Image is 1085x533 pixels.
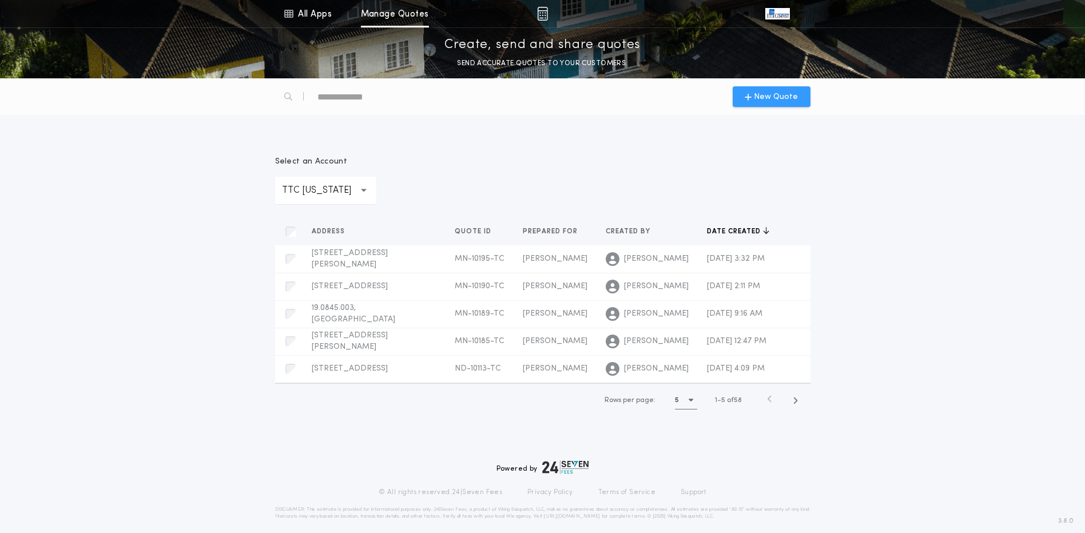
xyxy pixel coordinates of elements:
[312,227,347,236] span: Address
[275,177,376,204] button: TTC [US_STATE]
[523,227,580,236] span: Prepared for
[624,363,689,375] span: [PERSON_NAME]
[542,460,589,474] img: logo
[523,254,587,263] span: [PERSON_NAME]
[754,91,798,103] span: New Quote
[675,391,697,409] button: 5
[624,253,689,265] span: [PERSON_NAME]
[455,364,501,373] span: ND-10113-TC
[523,364,587,373] span: [PERSON_NAME]
[312,249,388,269] span: [STREET_ADDRESS][PERSON_NAME]
[496,460,589,474] div: Powered by
[455,226,500,237] button: Quote ID
[312,331,388,351] span: [STREET_ADDRESS][PERSON_NAME]
[624,281,689,292] span: [PERSON_NAME]
[675,395,679,406] h1: 5
[455,309,504,318] span: MN-10189-TC
[312,304,395,324] span: 19.0845.003, [GEOGRAPHIC_DATA]
[1058,516,1074,526] span: 3.8.0
[606,226,659,237] button: Created by
[543,514,600,519] a: [URL][DOMAIN_NAME]
[707,309,762,318] span: [DATE] 9:16 AM
[624,308,689,320] span: [PERSON_NAME]
[707,226,769,237] button: Date created
[379,488,502,497] p: © All rights reserved. 24|Seven Fees
[707,227,763,236] span: Date created
[765,8,789,19] img: vs-icon
[455,254,504,263] span: MN-10195-TC
[727,395,742,405] span: of 58
[598,488,655,497] a: Terms of Service
[606,227,653,236] span: Created by
[707,254,765,263] span: [DATE] 3:32 PM
[733,86,810,107] button: New Quote
[707,282,760,291] span: [DATE] 2:11 PM
[457,58,627,69] p: SEND ACCURATE QUOTES TO YOUR CUSTOMERS.
[312,364,388,373] span: [STREET_ADDRESS]
[523,309,587,318] span: [PERSON_NAME]
[537,7,548,21] img: img
[455,282,504,291] span: MN-10190-TC
[455,337,504,345] span: MN-10185-TC
[444,36,641,54] p: Create, send and share quotes
[312,226,353,237] button: Address
[605,397,655,404] span: Rows per page:
[275,506,810,520] p: DISCLAIMER: This estimate is provided for informational purposes only. 24|Seven Fees, a product o...
[527,488,573,497] a: Privacy Policy
[715,397,717,404] span: 1
[707,337,766,345] span: [DATE] 12:47 PM
[282,184,369,197] p: TTC [US_STATE]
[624,336,689,347] span: [PERSON_NAME]
[721,397,725,404] span: 5
[455,227,494,236] span: Quote ID
[275,156,376,168] p: Select an Account
[523,337,587,345] span: [PERSON_NAME]
[681,488,706,497] a: Support
[523,282,587,291] span: [PERSON_NAME]
[312,282,388,291] span: [STREET_ADDRESS]
[707,364,765,373] span: [DATE] 4:09 PM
